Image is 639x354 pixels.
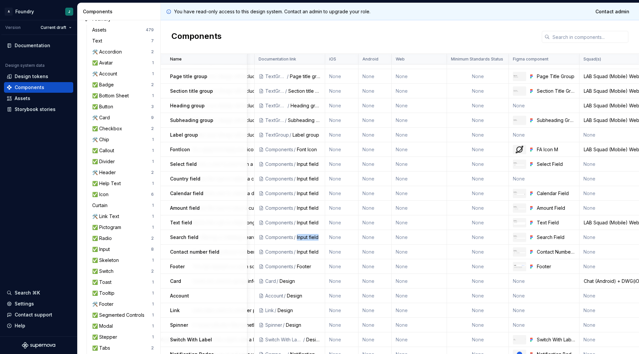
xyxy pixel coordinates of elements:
td: None [358,186,392,201]
a: ✅ Skeleton1 [90,255,156,266]
td: None [447,142,509,157]
div: Input field [297,205,321,211]
td: None [392,142,447,157]
div: Page title group [290,73,321,80]
div: Font Icon [297,146,321,153]
p: Search field [170,234,198,241]
td: None [392,113,447,128]
td: None [358,274,392,289]
p: Page title group [170,73,207,80]
td: None [509,98,579,113]
a: Components [4,82,73,93]
div: Contact Number Field [537,249,575,255]
div: / [293,161,297,168]
div: 2 [151,269,154,274]
div: ✅ Icon [92,191,111,198]
p: Section title group [170,88,213,94]
div: Subheading Group [537,117,575,124]
td: None [447,98,509,113]
div: Page Title Group [537,73,575,80]
td: None [447,69,509,84]
td: None [358,259,392,274]
p: Country field [170,176,200,182]
div: Version [5,25,21,30]
td: None [358,289,392,303]
div: Assets [15,95,30,102]
div: Text Field [537,219,575,226]
td: None [358,69,392,84]
div: 1 [152,71,154,76]
div: Documentation [15,42,50,49]
div: / [285,88,288,94]
td: None [509,289,579,303]
a: ✅ Help Text1 [90,178,156,189]
div: / [293,219,297,226]
a: ✅ Icon6 [90,189,156,200]
a: ✅ Stepper1 [90,332,156,342]
a: Documentation [4,40,73,51]
span: Current draft [41,25,66,30]
div: / [287,102,291,109]
div: ✅ Switch [92,268,116,275]
div: Text [92,38,105,44]
td: None [447,289,509,303]
div: ✅ Pictogram [92,224,124,231]
a: ✅ Switch2 [90,266,156,277]
div: TextGroup [265,88,285,94]
p: iOS [329,57,336,62]
td: None [325,215,358,230]
div: ✅ Skeleton [92,257,121,264]
td: None [358,172,392,186]
div: FA Icon M [537,146,575,153]
p: Subheading group [170,117,213,124]
td: None [447,172,509,186]
td: None [509,172,579,186]
button: Search ⌘K [4,288,73,298]
div: Section Title Group [537,88,575,94]
div: 🛠️ Link Text [92,213,122,220]
div: Components [15,84,44,91]
td: None [447,245,509,259]
td: None [325,245,358,259]
a: ✅ Checkbox2 [90,123,156,134]
div: Amount Field [537,205,575,211]
a: Assets479 [90,25,156,35]
div: Input field [297,161,321,168]
div: ✅ Toast [92,279,114,286]
td: None [325,98,358,113]
div: 8 [151,247,154,252]
div: 1 [152,312,154,318]
div: ✅ Tooltip [92,290,117,296]
div: / [286,73,290,80]
button: Current draft [38,23,75,32]
div: 1 [152,203,154,208]
td: None [325,259,358,274]
div: 3 [151,104,154,109]
td: None [325,142,358,157]
a: ✅ Badge2 [90,79,156,90]
h2: Components [171,31,222,43]
img: Section Title Group [514,90,526,92]
p: Documentation link [259,57,296,62]
div: ✅ Help Text [92,180,123,187]
div: 1 [152,137,154,142]
td: None [325,289,358,303]
div: 1 [152,214,154,219]
div: Input field [297,190,321,197]
td: None [358,113,392,128]
div: Select Field [537,161,575,168]
div: Subheading group [288,117,321,124]
div: 6 [151,192,154,197]
div: 1 [152,323,154,329]
a: 🛠️ Footer1 [90,299,156,309]
a: ✅ Input8 [90,244,156,255]
p: Label group [170,132,198,138]
svg: Supernova Logo [22,342,55,349]
p: You have read-only access to this design system. Contact an admin to upgrade your role. [174,8,370,15]
div: Label group [293,132,321,138]
div: 2 [151,345,154,351]
a: ✅ Segmented Controls1 [90,310,156,320]
div: 1 [152,93,154,98]
img: Calendar Field [514,191,526,195]
a: ✅ Tabs2 [90,343,156,353]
